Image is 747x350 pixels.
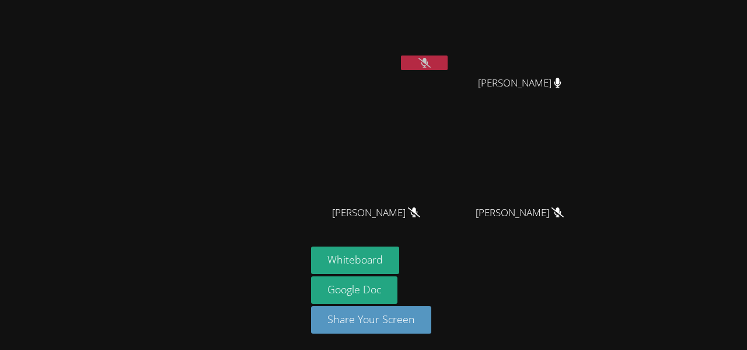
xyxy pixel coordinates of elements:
[476,205,564,221] span: [PERSON_NAME]
[478,75,561,92] span: [PERSON_NAME]
[311,247,399,274] button: Whiteboard
[311,306,431,334] button: Share Your Screen
[311,276,397,304] a: Google Doc
[332,205,420,221] span: [PERSON_NAME]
